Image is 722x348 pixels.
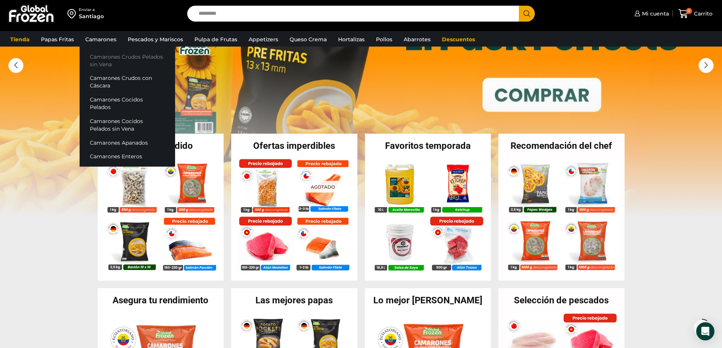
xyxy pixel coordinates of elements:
span: 0 [686,8,692,14]
a: Queso Crema [286,32,330,47]
h2: Favoritos temporada [365,141,491,150]
a: Camarones Cocidos Pelados [80,93,175,114]
div: Previous slide [8,58,23,73]
a: Camarones Crudos con Cáscara [80,71,175,93]
div: Santiago [79,12,104,20]
a: 0 Carrito [677,5,714,23]
img: address-field-icon.svg [67,7,79,20]
a: Pescados y Mariscos [124,32,187,47]
a: Abarrotes [400,32,434,47]
a: Pulpa de Frutas [191,32,241,47]
a: Tienda [6,32,33,47]
a: Hortalizas [334,32,368,47]
button: Search button [519,6,535,22]
div: Enviar a [79,7,104,12]
a: Camarones Enteros [80,150,175,164]
a: Papas Fritas [37,32,78,47]
div: Next slide [699,58,714,73]
a: Camarones [81,32,120,47]
span: Mi cuenta [640,10,669,17]
a: Camarones Cocidos Pelados sin Vena [80,114,175,136]
h2: Asegura tu rendimiento [98,296,224,305]
span: Carrito [692,10,713,17]
h2: Recomendación del chef [498,141,625,150]
h2: Selección de pescados [498,296,625,305]
a: Descuentos [438,32,479,47]
p: Agotado [305,181,340,192]
h2: Las mejores papas [231,296,357,305]
div: Open Intercom Messenger [696,322,714,340]
a: Camarones Crudos Pelados sin Vena [80,50,175,71]
a: Mi cuenta [633,6,669,21]
a: Camarones Apanados [80,136,175,150]
a: Pollos [372,32,396,47]
h2: Lo mejor [PERSON_NAME] [365,296,491,305]
h2: Ofertas imperdibles [231,141,357,150]
a: Appetizers [245,32,282,47]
